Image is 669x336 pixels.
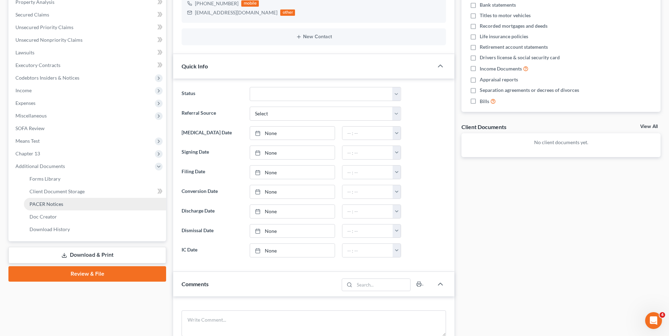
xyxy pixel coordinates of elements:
[480,43,548,51] span: Retirement account statements
[15,113,47,119] span: Miscellaneous
[178,185,246,199] label: Conversion Date
[10,59,166,72] a: Executory Contracts
[342,127,393,140] input: -- : --
[467,139,655,146] p: No client documents yet.
[15,163,65,169] span: Additional Documents
[24,185,166,198] a: Client Document Storage
[480,22,547,29] span: Recorded mortgages and deeds
[15,49,34,55] span: Lawsuits
[342,166,393,179] input: -- : --
[250,146,335,159] a: None
[355,279,411,291] input: Search...
[10,34,166,46] a: Unsecured Nonpriority Claims
[29,176,60,182] span: Forms Library
[250,127,335,140] a: None
[250,166,335,179] a: None
[461,123,506,130] div: Client Documents
[29,226,70,232] span: Download History
[24,173,166,185] a: Forms Library
[15,138,40,144] span: Means Test
[178,204,246,219] label: Discharge Date
[178,107,246,121] label: Referral Source
[480,87,579,94] span: Separation agreements or decrees of divorces
[182,281,209,287] span: Comments
[182,63,208,69] span: Quick Info
[241,0,259,7] div: mobile
[178,165,246,179] label: Filing Date
[480,33,528,40] span: Life insurance policies
[29,214,57,220] span: Doc Creator
[660,312,665,318] span: 4
[15,24,73,30] span: Unsecured Priority Claims
[480,1,516,8] span: Bank statements
[10,122,166,135] a: SOFA Review
[645,312,662,329] iframe: Intercom live chat
[250,224,335,238] a: None
[195,9,277,16] div: [EMAIL_ADDRESS][DOMAIN_NAME]
[24,198,166,210] a: PACER Notices
[15,37,83,43] span: Unsecured Nonpriority Claims
[8,266,166,282] a: Review & File
[178,146,246,160] label: Signing Date
[250,185,335,199] a: None
[250,244,335,257] a: None
[15,125,45,131] span: SOFA Review
[15,150,40,156] span: Chapter 13
[15,62,60,68] span: Executory Contracts
[480,12,531,19] span: Titles to motor vehicles
[342,244,393,257] input: -- : --
[24,223,166,236] a: Download History
[480,54,560,61] span: Drivers license & social security card
[342,224,393,238] input: -- : --
[480,76,518,83] span: Appraisal reports
[29,201,63,207] span: PACER Notices
[187,34,440,40] button: New Contact
[480,65,522,72] span: Income Documents
[178,243,246,257] label: IC Date
[24,210,166,223] a: Doc Creator
[10,21,166,34] a: Unsecured Priority Claims
[178,126,246,140] label: [MEDICAL_DATA] Date
[15,87,32,93] span: Income
[178,224,246,238] label: Dismissal Date
[250,205,335,218] a: None
[15,75,79,81] span: Codebtors Insiders & Notices
[342,146,393,159] input: -- : --
[15,12,49,18] span: Secured Claims
[178,87,246,101] label: Status
[10,8,166,21] a: Secured Claims
[15,100,35,106] span: Expenses
[342,205,393,218] input: -- : --
[480,98,489,105] span: Bills
[640,124,658,129] a: View All
[29,188,85,194] span: Client Document Storage
[10,46,166,59] a: Lawsuits
[280,9,295,16] div: other
[342,185,393,199] input: -- : --
[8,247,166,263] a: Download & Print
